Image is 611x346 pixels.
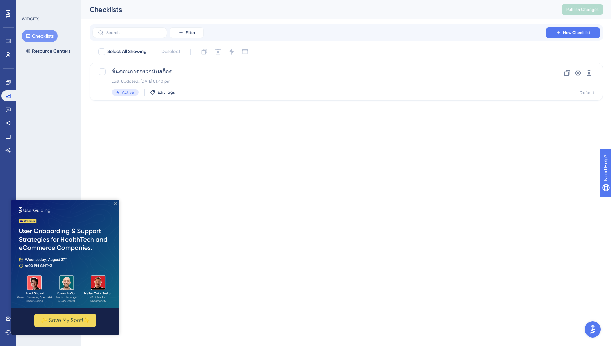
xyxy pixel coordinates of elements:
[580,90,594,96] div: Default
[158,90,175,95] span: Edit Tags
[107,48,147,56] span: Select All Showing
[161,48,180,56] span: Deselect
[22,45,74,57] button: Resource Centers
[112,79,526,84] div: Last Updated: [DATE] 01:40 pm
[106,30,161,35] input: Search
[582,319,603,340] iframe: UserGuiding AI Assistant Launcher
[103,3,106,5] div: Close Preview
[155,46,186,58] button: Deselect
[562,4,603,15] button: Publish Changes
[16,2,42,10] span: Need Help?
[546,27,600,38] button: New Checklist
[566,7,599,12] span: Publish Changes
[563,30,590,35] span: New Checklist
[150,90,175,95] button: Edit Tags
[112,68,526,76] span: ขั้นตอนการตรวจนับสต็อค
[23,114,85,127] button: ✨ Save My Spot!✨
[22,16,39,22] div: WIDGETS
[122,90,134,95] span: Active
[22,30,58,42] button: Checklists
[90,5,545,14] div: Checklists
[186,30,195,35] span: Filter
[170,27,204,38] button: Filter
